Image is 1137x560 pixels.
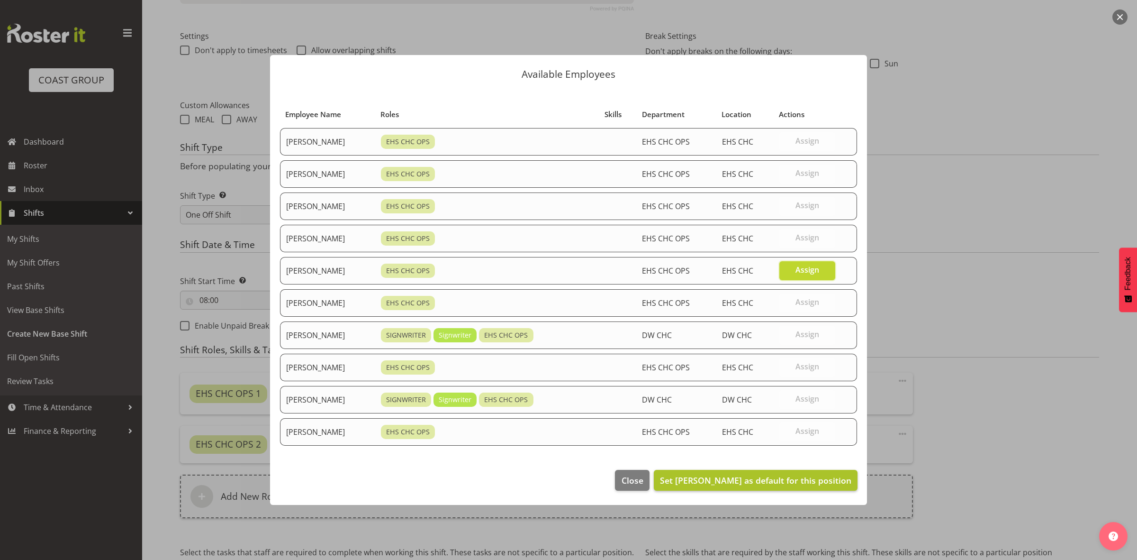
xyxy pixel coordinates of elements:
[642,298,690,308] span: EHS CHC OPS
[795,201,819,210] span: Assign
[795,136,819,146] span: Assign
[642,427,690,437] span: EHS CHC OPS
[795,330,819,339] span: Assign
[722,109,751,120] span: Location
[642,362,690,373] span: EHS CHC OPS
[386,298,430,308] span: EHS CHC OPS
[660,475,851,486] span: Set [PERSON_NAME] as default for this position
[622,474,643,487] span: Close
[642,233,690,244] span: EHS CHC OPS
[795,233,819,242] span: Assign
[1124,257,1132,290] span: Feedback
[642,109,685,120] span: Department
[386,395,426,405] span: SIGNWRITER
[280,128,375,156] td: [PERSON_NAME]
[439,395,471,405] span: Signwriter
[642,330,672,340] span: DW CHC
[722,266,753,276] span: EHS CHC
[285,109,341,120] span: Employee Name
[280,354,375,381] td: [PERSON_NAME]
[615,470,649,491] button: Close
[386,362,430,373] span: EHS CHC OPS
[779,109,804,120] span: Actions
[642,266,690,276] span: EHS CHC OPS
[795,394,819,404] span: Assign
[642,137,690,147] span: EHS CHC OPS
[386,330,426,340] span: SIGNWRITER
[280,193,375,220] td: [PERSON_NAME]
[280,418,375,446] td: [PERSON_NAME]
[722,137,753,147] span: EHS CHC
[722,169,753,179] span: EHS CHC
[722,298,753,308] span: EHS CHC
[280,160,375,188] td: [PERSON_NAME]
[795,426,819,436] span: Assign
[386,266,430,276] span: EHS CHC OPS
[1109,532,1118,541] img: help-xxl-2.png
[386,427,430,437] span: EHS CHC OPS
[642,169,690,179] span: EHS CHC OPS
[642,395,672,405] span: DW CHC
[280,386,375,413] td: [PERSON_NAME]
[722,330,752,340] span: DW CHC
[484,395,528,405] span: EHS CHC OPS
[722,395,752,405] span: DW CHC
[722,201,753,211] span: EHS CHC
[439,330,471,340] span: Signwriter
[386,233,430,244] span: EHS CHC OPS
[795,362,819,371] span: Assign
[722,427,753,437] span: EHS CHC
[280,225,375,252] td: [PERSON_NAME]
[654,470,857,491] button: Set [PERSON_NAME] as default for this position
[795,265,819,275] span: Assign
[795,168,819,178] span: Assign
[386,169,430,179] span: EHS CHC OPS
[380,109,399,120] span: Roles
[722,233,753,244] span: EHS CHC
[722,362,753,373] span: EHS CHC
[280,69,857,79] p: Available Employees
[280,257,375,285] td: [PERSON_NAME]
[386,201,430,211] span: EHS CHC OPS
[484,330,528,340] span: EHS CHC OPS
[386,137,430,147] span: EHS CHC OPS
[642,201,690,211] span: EHS CHC OPS
[605,109,622,120] span: Skills
[280,321,375,349] td: [PERSON_NAME]
[280,289,375,317] td: [PERSON_NAME]
[795,297,819,307] span: Assign
[1119,248,1137,312] button: Feedback - Show survey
